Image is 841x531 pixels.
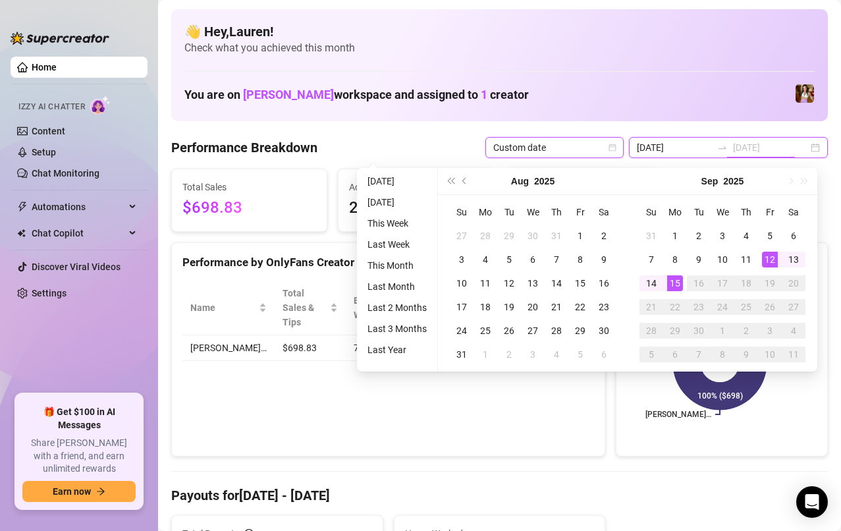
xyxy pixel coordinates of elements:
[643,275,659,291] div: 14
[687,248,711,271] td: 2025-09-09
[738,252,754,267] div: 11
[477,275,493,291] div: 11
[545,200,568,224] th: Th
[572,323,588,339] div: 29
[96,487,105,496] span: arrow-right
[568,224,592,248] td: 2025-08-01
[474,343,497,366] td: 2025-09-01
[182,196,316,221] span: $698.83
[786,275,801,291] div: 20
[758,343,782,366] td: 2025-10-10
[243,88,334,101] span: [PERSON_NAME]
[545,343,568,366] td: 2025-09-04
[663,319,687,343] td: 2025-09-29
[687,271,711,295] td: 2025-09-16
[450,224,474,248] td: 2025-07-27
[782,224,805,248] td: 2025-09-06
[22,437,136,476] span: Share [PERSON_NAME] with a friend, and earn unlimited rewards
[525,323,541,339] div: 27
[667,252,683,267] div: 8
[17,202,28,212] span: thunderbolt
[786,347,801,362] div: 11
[667,347,683,362] div: 6
[572,252,588,267] div: 8
[534,168,555,194] button: Choose a year
[639,271,663,295] td: 2025-09-14
[182,254,594,271] div: Performance by OnlyFans Creator
[667,323,683,339] div: 29
[182,335,275,361] td: [PERSON_NAME]…
[733,140,808,155] input: End date
[171,138,317,157] h4: Performance Breakdown
[711,319,734,343] td: 2025-10-01
[283,286,327,329] span: Total Sales & Tips
[782,295,805,319] td: 2025-09-27
[762,228,778,244] div: 5
[450,248,474,271] td: 2025-08-03
[734,224,758,248] td: 2025-09-04
[663,295,687,319] td: 2025-09-22
[501,252,517,267] div: 5
[493,138,616,157] span: Custom date
[639,248,663,271] td: 2025-09-07
[723,168,744,194] button: Choose a year
[596,299,612,315] div: 23
[663,343,687,366] td: 2025-10-06
[572,275,588,291] div: 15
[738,323,754,339] div: 2
[711,343,734,366] td: 2025-10-08
[738,299,754,315] div: 25
[18,101,85,113] span: Izzy AI Chatter
[521,319,545,343] td: 2025-08-27
[643,323,659,339] div: 28
[477,228,493,244] div: 28
[184,22,815,41] h4: 👋 Hey, Lauren !
[609,144,616,152] span: calendar
[643,347,659,362] div: 5
[362,342,432,358] li: Last Year
[639,224,663,248] td: 2025-08-31
[643,228,659,244] div: 31
[525,275,541,291] div: 13
[643,299,659,315] div: 21
[497,248,521,271] td: 2025-08-05
[691,347,707,362] div: 7
[592,295,616,319] td: 2025-08-23
[687,343,711,366] td: 2025-10-07
[474,319,497,343] td: 2025-08-25
[521,295,545,319] td: 2025-08-20
[501,228,517,244] div: 29
[477,323,493,339] div: 25
[454,252,470,267] div: 3
[32,288,67,298] a: Settings
[454,323,470,339] div: 24
[645,410,711,419] text: [PERSON_NAME]…
[639,200,663,224] th: Su
[738,228,754,244] div: 4
[592,343,616,366] td: 2025-09-06
[497,271,521,295] td: 2025-08-12
[450,271,474,295] td: 2025-08-10
[663,200,687,224] th: Mo
[525,299,541,315] div: 20
[568,200,592,224] th: Fr
[501,299,517,315] div: 19
[592,248,616,271] td: 2025-08-09
[501,323,517,339] div: 26
[511,168,529,194] button: Choose a month
[521,248,545,271] td: 2025-08-06
[782,343,805,366] td: 2025-10-11
[346,335,421,361] td: 71.5 h
[450,319,474,343] td: 2025-08-24
[545,271,568,295] td: 2025-08-14
[90,96,111,115] img: AI Chatter
[592,271,616,295] td: 2025-08-16
[782,319,805,343] td: 2025-10-04
[481,88,487,101] span: 1
[545,319,568,343] td: 2025-08-28
[715,275,730,291] div: 17
[762,347,778,362] div: 10
[182,281,275,335] th: Name
[738,347,754,362] div: 9
[596,252,612,267] div: 9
